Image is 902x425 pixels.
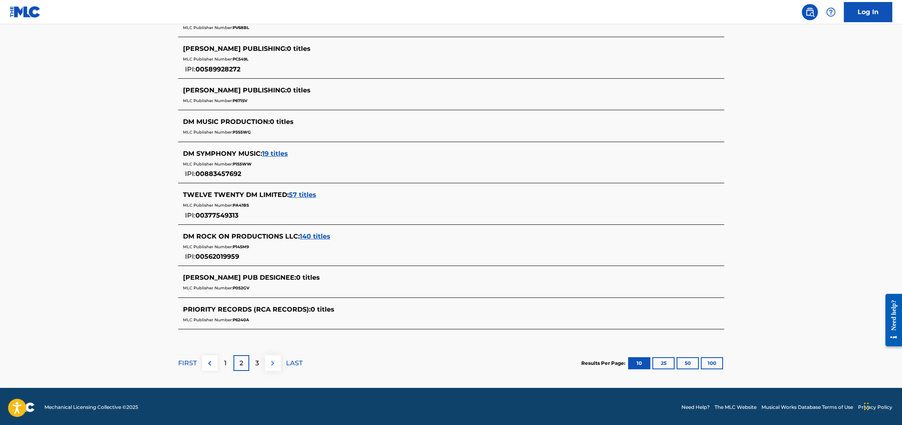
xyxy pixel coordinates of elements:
[858,404,892,411] a: Privacy Policy
[183,285,233,291] span: MLC Publisher Number:
[185,170,196,178] span: IPI:
[10,6,41,18] img: MLC Logo
[862,386,902,425] iframe: Chat Widget
[268,358,278,368] img: right
[255,358,259,368] p: 3
[311,306,334,313] span: 0 titles
[681,404,710,411] a: Need Help?
[628,357,650,369] button: 10
[289,191,316,199] span: 57 titles
[652,357,675,369] button: 25
[44,404,138,411] span: Mechanical Licensing Collective © 2025
[183,57,233,62] span: MLC Publisher Number:
[183,161,233,167] span: MLC Publisher Number:
[240,358,243,368] p: 2
[286,358,303,368] p: LAST
[183,130,233,135] span: MLC Publisher Number:
[183,98,233,103] span: MLC Publisher Number:
[183,306,311,313] span: PRIORITY RECORDS (RCA RECORDS) :
[196,65,240,73] span: 00589928272
[287,45,311,52] span: 0 titles
[233,25,249,30] span: PV68BL
[183,118,270,126] span: DM MUSIC PRODUCTION :
[183,244,233,249] span: MLC Publisher Number:
[701,357,723,369] button: 100
[185,65,196,73] span: IPI:
[183,25,233,30] span: MLC Publisher Number:
[196,170,241,178] span: 00883457692
[233,98,247,103] span: P671SV
[183,232,300,240] span: DM ROCK ON PRODUCTIONS LLC :
[296,274,320,281] span: 0 titles
[233,57,248,62] span: PC549L
[183,317,233,322] span: MLC Publisher Number:
[581,360,627,367] p: Results Per Page:
[677,357,699,369] button: 50
[178,358,197,368] p: FIRST
[233,317,249,322] span: P6240A
[233,161,252,167] span: P155WW
[270,118,294,126] span: 0 titles
[826,7,836,17] img: help
[185,211,196,219] span: IPI:
[224,358,227,368] p: 1
[196,253,239,260] span: 00562019959
[183,86,287,94] span: [PERSON_NAME] PUBLISHING :
[233,130,251,135] span: P355WG
[183,274,296,281] span: [PERSON_NAME] PUB DESIGNEE :
[802,4,818,20] a: Public Search
[183,191,289,199] span: TWELVE TWENTY DM LIMITED :
[823,4,839,20] div: Help
[805,7,815,17] img: search
[844,2,892,22] a: Log In
[185,253,196,260] span: IPI:
[183,203,233,208] span: MLC Publisher Number:
[183,150,262,157] span: DM SYMPHONY MUSIC :
[761,404,853,411] a: Musical Works Database Terms of Use
[233,203,249,208] span: PA41BS
[205,358,214,368] img: left
[715,404,757,411] a: The MLC Website
[300,232,330,240] span: 140 titles
[233,244,249,249] span: P145M9
[196,211,238,219] span: 00377549313
[262,150,288,157] span: 19 titles
[287,86,311,94] span: 0 titles
[233,285,249,291] span: P052GV
[879,288,902,353] iframe: Resource Center
[864,394,869,419] div: Drag
[183,45,287,52] span: [PERSON_NAME] PUBLISHING :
